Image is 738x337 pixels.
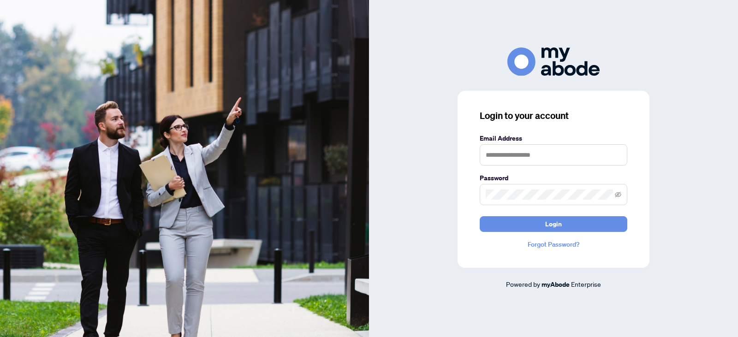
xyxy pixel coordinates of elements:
[480,239,627,249] a: Forgot Password?
[480,109,627,122] h3: Login to your account
[545,217,562,231] span: Login
[480,216,627,232] button: Login
[506,280,540,288] span: Powered by
[507,47,600,76] img: ma-logo
[571,280,601,288] span: Enterprise
[480,173,627,183] label: Password
[615,191,621,198] span: eye-invisible
[480,133,627,143] label: Email Address
[542,279,570,290] a: myAbode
